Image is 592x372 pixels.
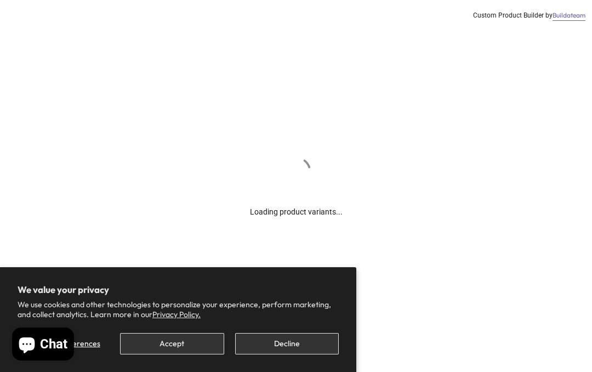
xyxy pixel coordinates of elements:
button: Accept [120,333,224,354]
a: Privacy Policy. [152,309,201,319]
p: We use cookies and other technologies to personalize your experience, perform marketing, and coll... [18,300,339,319]
inbox-online-store-chat: Shopify online store chat [9,328,77,363]
button: Decline [235,333,339,354]
div: Loading product variants... [250,189,343,218]
a: Buildateam [553,11,585,20]
h2: We value your privacy [18,285,339,295]
div: Custom Product Builder by [473,11,585,20]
